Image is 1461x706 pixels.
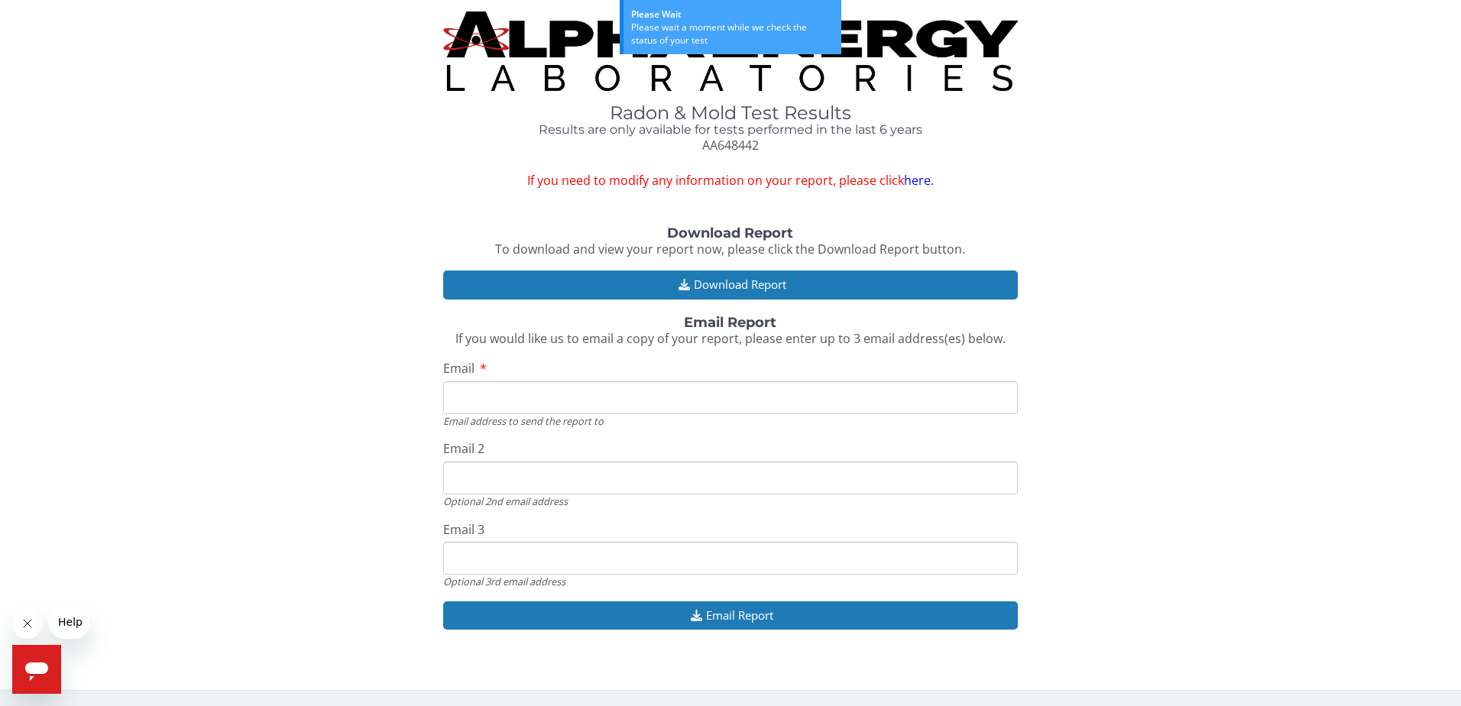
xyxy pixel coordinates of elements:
iframe: Close message [12,608,43,639]
span: To download and view your report now, please click the Download Report button. [495,241,965,257]
iframe: Button to launch messaging window [12,645,61,694]
div: Optional 3rd email address [443,575,1019,588]
strong: Email Report [684,314,776,331]
span: Email 3 [443,521,484,538]
span: Email 2 [443,440,484,457]
span: Email [443,360,475,377]
img: TightCrop.jpg [443,11,1019,91]
a: here. [904,172,934,189]
div: Email address to send the report to [443,414,1019,428]
h1: Radon & Mold Test Results [443,103,1019,123]
button: Email Report [443,601,1019,630]
div: Optional 2nd email address [443,494,1019,508]
strong: Download Report [667,225,793,241]
div: Please wait a moment while we check the status of your test [631,21,834,47]
button: Download Report [443,270,1019,299]
span: If you would like us to email a copy of your report, please enter up to 3 email address(es) below. [455,330,1006,347]
iframe: Message from company [49,605,89,639]
div: Please Wait [631,8,834,21]
h4: Results are only available for tests performed in the last 6 years [443,123,1019,137]
span: AA648442 [702,137,759,154]
span: If you need to modify any information on your report, please click [443,172,1019,189]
